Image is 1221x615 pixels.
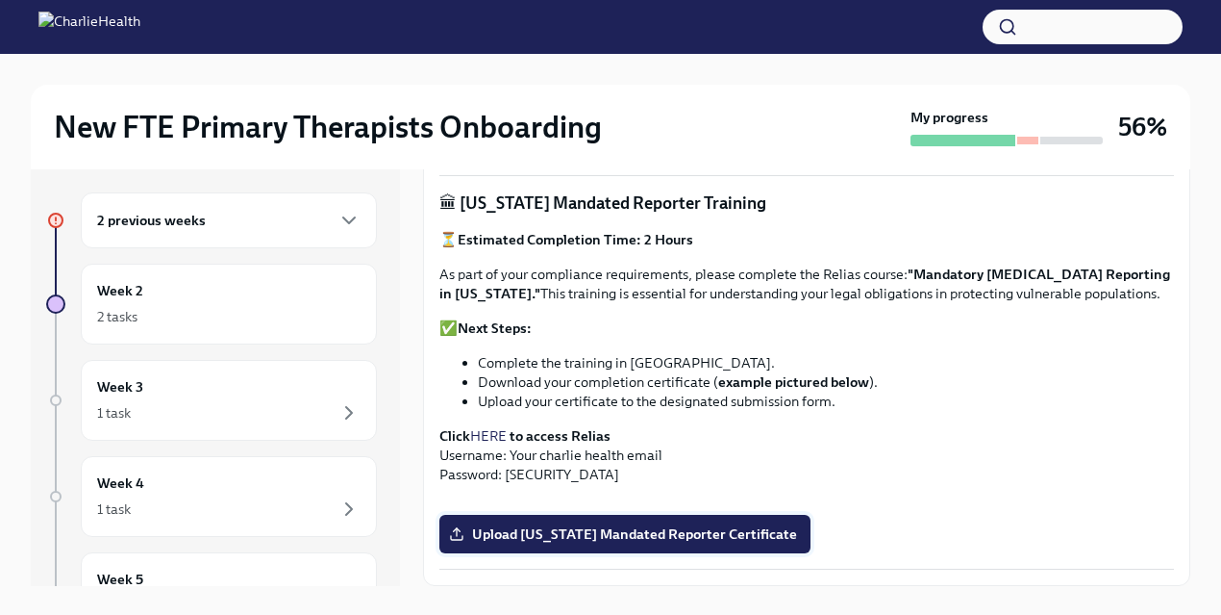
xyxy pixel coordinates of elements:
[439,426,1174,484] p: Username: Your charlie health email Password: [SECURITY_DATA]
[97,307,137,326] div: 2 tasks
[46,360,377,441] a: Week 31 task
[97,210,206,231] h6: 2 previous weeks
[1118,110,1167,144] h3: 56%
[46,456,377,537] a: Week 41 task
[470,427,507,445] a: HERE
[458,320,532,337] strong: Next Steps:
[910,108,988,127] strong: My progress
[478,392,1174,411] li: Upload your certificate to the designated submission form.
[38,12,140,42] img: CharlieHealth
[439,515,810,553] label: Upload [US_STATE] Mandated Reporter Certificate
[97,500,131,519] div: 1 task
[439,427,470,445] strong: Click
[97,280,143,301] h6: Week 2
[97,376,143,397] h6: Week 3
[97,403,131,423] div: 1 task
[478,372,1174,392] li: Download your completion certificate ( ).
[97,473,144,494] h6: Week 4
[478,353,1174,372] li: Complete the training in [GEOGRAPHIC_DATA].
[458,231,693,248] strong: Estimated Completion Time: 2 Hours
[439,192,1174,215] p: 🏛 [US_STATE] Mandated Reporter Training
[54,108,602,146] h2: New FTE Primary Therapists Onboarding
[510,427,610,445] strong: to access Relias
[81,192,377,248] div: 2 previous weeks
[439,230,1174,249] p: ⏳
[46,264,377,345] a: Week 22 tasks
[718,373,869,391] strong: example pictured below
[439,319,1174,338] p: ✅
[439,265,1174,303] p: As part of your compliance requirements, please complete the Relias course: This training is esse...
[453,525,797,544] span: Upload [US_STATE] Mandated Reporter Certificate
[97,569,143,590] h6: Week 5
